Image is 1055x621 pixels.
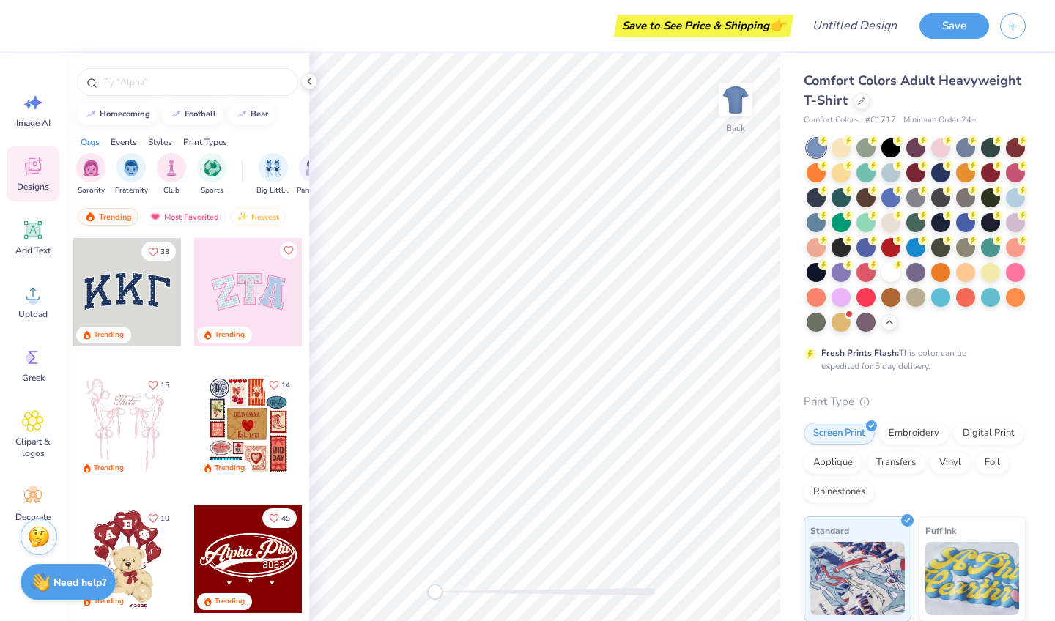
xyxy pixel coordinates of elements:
[306,160,322,176] img: Parent's Weekend Image
[115,153,148,196] button: filter button
[251,110,268,118] div: bear
[237,212,248,222] img: newest.gif
[262,375,297,395] button: Like
[76,153,105,196] div: filter for Sorority
[201,185,223,196] span: Sports
[162,103,223,125] button: football
[804,393,1026,410] div: Print Type
[17,181,49,193] span: Designs
[925,542,1020,615] img: Puff Ink
[769,16,785,34] span: 👉
[81,135,100,149] div: Orgs
[76,153,105,196] button: filter button
[170,110,182,119] img: trend_line.gif
[804,72,1021,109] span: Comfort Colors Adult Heavyweight T-Shirt
[903,114,977,127] span: Minimum Order: 24 +
[953,423,1024,445] div: Digital Print
[143,208,226,226] div: Most Favorited
[15,245,51,256] span: Add Text
[94,330,124,341] div: Trending
[160,248,169,256] span: 33
[94,596,124,607] div: Trending
[77,103,157,125] button: homecoming
[101,75,289,89] input: Try "Alpha"
[281,382,290,389] span: 14
[115,153,148,196] div: filter for Fraternity
[15,511,51,523] span: Decorate
[236,110,248,119] img: trend_line.gif
[215,463,245,474] div: Trending
[185,110,216,118] div: football
[879,423,949,445] div: Embroidery
[925,523,956,538] span: Puff Ink
[84,212,96,222] img: trending.gif
[85,110,97,119] img: trend_line.gif
[919,13,989,39] button: Save
[160,515,169,522] span: 10
[94,463,124,474] div: Trending
[22,372,45,384] span: Greek
[810,542,905,615] img: Standard
[804,423,875,445] div: Screen Print
[804,452,862,474] div: Applique
[16,117,51,129] span: Image AI
[930,452,971,474] div: Vinyl
[78,185,105,196] span: Sorority
[141,375,176,395] button: Like
[801,11,908,40] input: Untitled Design
[281,515,290,522] span: 45
[160,382,169,389] span: 15
[115,185,148,196] span: Fraternity
[804,114,858,127] span: Comfort Colors
[163,160,179,176] img: Club Image
[428,584,443,599] div: Accessibility label
[215,330,245,341] div: Trending
[157,153,186,196] button: filter button
[297,153,330,196] div: filter for Parent's Weekend
[100,110,150,118] div: homecoming
[721,85,750,114] img: Back
[265,160,281,176] img: Big Little Reveal Image
[123,160,139,176] img: Fraternity Image
[297,185,330,196] span: Parent's Weekend
[18,308,48,320] span: Upload
[262,508,297,528] button: Like
[804,481,875,503] div: Rhinestones
[865,114,896,127] span: # C1717
[215,596,245,607] div: Trending
[78,208,138,226] div: Trending
[280,242,297,259] button: Like
[157,153,186,196] div: filter for Club
[183,135,227,149] div: Print Types
[618,15,790,37] div: Save to See Price & Shipping
[726,122,745,135] div: Back
[148,135,172,149] div: Styles
[228,103,275,125] button: bear
[256,153,290,196] button: filter button
[810,523,849,538] span: Standard
[83,160,100,176] img: Sorority Image
[821,347,899,359] strong: Fresh Prints Flash:
[230,208,286,226] div: Newest
[197,153,226,196] div: filter for Sports
[256,185,290,196] span: Big Little Reveal
[163,185,179,196] span: Club
[821,346,1002,373] div: This color can be expedited for 5 day delivery.
[111,135,137,149] div: Events
[204,160,221,176] img: Sports Image
[297,153,330,196] button: filter button
[149,212,161,222] img: most_fav.gif
[197,153,226,196] button: filter button
[867,452,925,474] div: Transfers
[256,153,290,196] div: filter for Big Little Reveal
[141,508,176,528] button: Like
[9,436,57,459] span: Clipart & logos
[53,576,106,590] strong: Need help?
[975,452,1010,474] div: Foil
[141,242,176,261] button: Like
